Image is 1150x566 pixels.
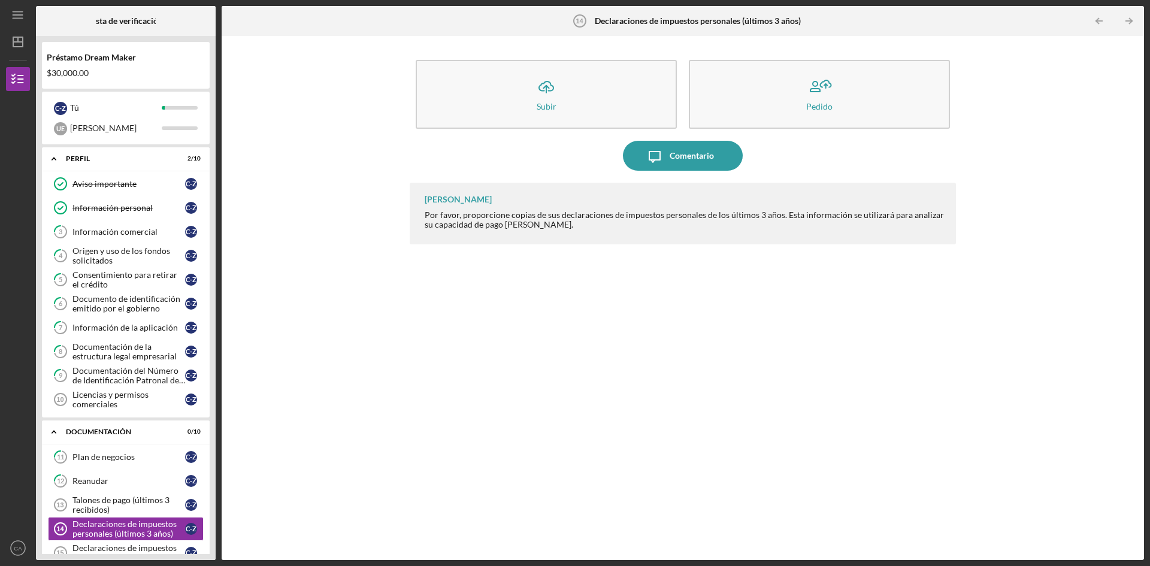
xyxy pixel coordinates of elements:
[47,52,136,62] font: Préstamo Dream Maker
[72,452,135,462] font: Plan de negocios
[186,477,190,485] font: C
[72,246,170,265] font: Origen y uso de los fondos solicitados
[186,204,190,211] font: C
[186,276,190,283] font: C
[190,347,196,355] font: -Z
[187,428,191,435] font: 0
[72,322,178,332] font: Información de la aplicación
[72,202,153,213] font: Información personal
[186,299,190,307] font: C
[190,395,196,403] font: -Z
[48,292,204,316] a: 6Documento de identificación emitido por el gobiernoC-Z
[59,300,63,308] tspan: 6
[48,340,204,364] a: 8Documentación de la estructura legal empresarialC-Z
[186,549,190,556] font: C
[537,101,556,111] font: Subir
[56,125,65,132] font: UE
[190,323,196,331] font: -Z
[576,17,583,25] tspan: 14
[186,347,190,355] font: C
[48,541,204,565] a: 15Declaraciones de impuestos comerciales (últimos 3 años)C-Z
[190,549,196,556] font: -Z
[72,293,180,313] font: Documento de identificación emitido por el gobierno
[66,154,90,163] font: Perfil
[59,276,62,284] tspan: 5
[186,395,190,403] font: C
[187,155,191,162] font: 2
[425,210,944,229] font: Por favor, proporcione copias de sus declaraciones de impuestos personales de los últimos 3 años....
[186,180,190,187] font: C
[48,196,204,220] a: Información personalC-Z
[59,324,63,332] tspan: 7
[689,60,950,129] button: Pedido
[47,68,89,78] font: $30,000.00
[190,371,196,379] font: -Z
[56,501,63,509] tspan: 13
[193,428,201,435] font: 10
[72,226,158,237] font: Información comercial
[14,545,22,552] text: CA
[59,104,66,112] font: -Z
[59,228,62,236] tspan: 3
[48,316,204,340] a: 7Información de la aplicaciónC-Z
[72,519,177,538] font: Declaraciones de impuestos personales (últimos 3 años)
[48,517,204,541] a: 14Declaraciones de impuestos personales (últimos 3 años)C-Z
[48,244,204,268] a: 4Origen y uso de los fondos solicitadosC-Z
[55,104,59,112] font: C
[48,220,204,244] a: 3Información comercialC-Z
[186,252,190,259] font: C
[48,445,204,469] a: 11Plan de negociosC-Z
[70,123,137,133] font: [PERSON_NAME]
[193,155,201,162] font: 10
[190,453,196,461] font: -Z
[6,536,30,560] button: CA
[57,453,64,461] tspan: 11
[190,204,196,211] font: -Z
[72,543,178,562] font: Declaraciones de impuestos comerciales (últimos 3 años)
[190,276,196,283] font: -Z
[670,150,714,161] font: Comentario
[72,389,149,409] font: Licencias y permisos comerciales
[72,270,177,289] font: Consentimiento para retirar el crédito
[186,453,190,461] font: C
[190,501,196,509] font: -Z
[190,299,196,307] font: -Z
[59,252,63,260] tspan: 4
[89,16,163,26] font: Lista de verificación
[70,102,79,113] font: Tú
[190,477,196,485] font: -Z
[416,60,677,129] button: Subir
[72,365,185,395] font: Documentación del Número de Identificación Patronal del IRS
[595,16,801,26] font: Declaraciones de impuestos personales (últimos 3 años)
[72,341,177,361] font: Documentación de la estructura legal empresarial
[56,525,64,532] tspan: 14
[186,371,190,379] font: C
[56,396,63,403] tspan: 10
[48,493,204,517] a: 13Talones de pago (últimos 3 recibidos)C-Z
[425,194,492,204] font: [PERSON_NAME]
[190,525,196,532] font: -Z
[57,477,64,485] tspan: 12
[48,364,204,388] a: 9Documentación del Número de Identificación Patronal del IRSC-Z
[623,141,743,171] button: Comentario
[186,323,190,331] font: C
[186,501,190,509] font: C
[48,268,204,292] a: 5Consentimiento para retirar el créditoC-Z
[72,476,108,486] font: Reanudar
[48,172,204,196] a: Aviso importanteC-Z
[190,180,196,187] font: -Z
[56,549,63,556] tspan: 15
[186,525,190,532] font: C
[59,372,63,380] tspan: 9
[48,388,204,411] a: 10Licencias y permisos comercialesC-Z
[190,252,196,259] font: -Z
[191,155,193,162] font: /
[48,469,204,493] a: 12ReanudarC-Z
[191,428,193,435] font: /
[72,495,170,514] font: Talones de pago (últimos 3 recibidos)
[186,228,190,235] font: C
[59,348,62,356] tspan: 8
[72,178,137,189] font: Aviso importante
[190,228,196,235] font: -Z
[806,101,833,111] font: Pedido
